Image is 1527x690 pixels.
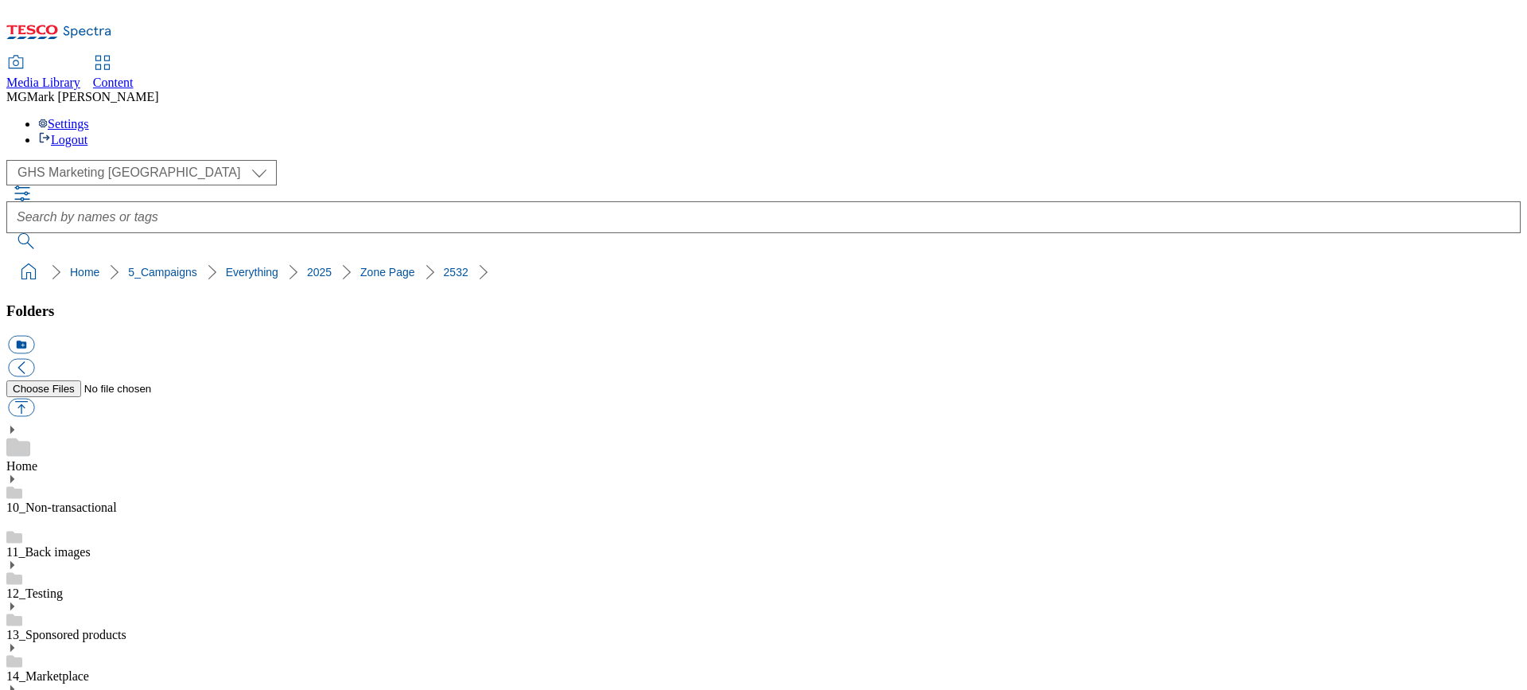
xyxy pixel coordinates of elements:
[360,266,415,279] a: Zone Page
[27,90,159,103] span: Mark [PERSON_NAME]
[444,266,468,279] a: 2532
[6,302,1521,320] h3: Folders
[6,545,91,559] a: 11_Back images
[93,76,134,89] span: Content
[16,259,41,285] a: home
[6,587,63,600] a: 12_Testing
[6,501,117,514] a: 10_Non-transactional
[70,266,99,279] a: Home
[6,628,126,641] a: 13_Sponsored products
[128,266,196,279] a: 5_Campaigns
[6,57,80,90] a: Media Library
[6,90,27,103] span: MG
[226,266,278,279] a: Everything
[6,76,80,89] span: Media Library
[6,201,1521,233] input: Search by names or tags
[6,257,1521,287] nav: breadcrumb
[307,266,332,279] a: 2025
[6,669,89,683] a: 14_Marketplace
[38,117,89,131] a: Settings
[6,459,37,473] a: Home
[38,133,87,146] a: Logout
[93,57,134,90] a: Content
